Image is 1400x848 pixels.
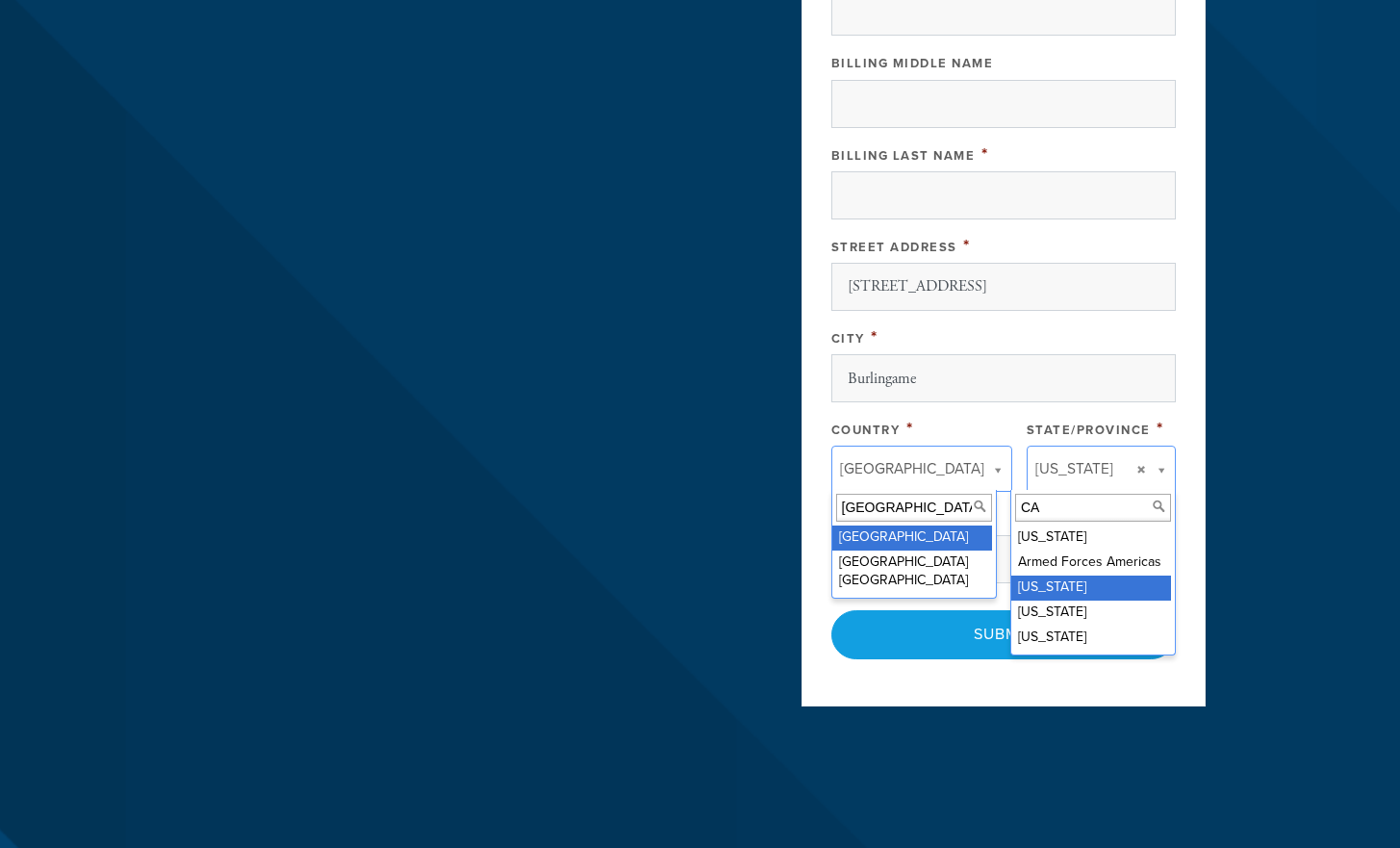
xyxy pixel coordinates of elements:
[1011,576,1171,601] div: [US_STATE]
[1011,526,1171,551] div: [US_STATE]
[1011,626,1171,651] div: [US_STATE]
[1011,601,1171,626] div: [US_STATE]
[832,526,992,551] div: [GEOGRAPHIC_DATA]
[1011,551,1171,576] div: Armed Forces Americas
[832,551,992,594] div: [GEOGRAPHIC_DATA] [GEOGRAPHIC_DATA]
